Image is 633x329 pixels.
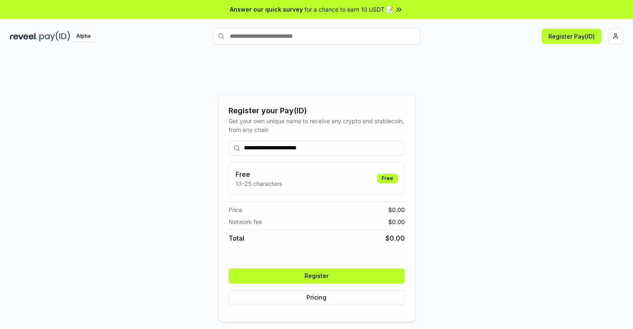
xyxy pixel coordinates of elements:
[229,233,244,243] span: Total
[542,29,601,44] button: Register Pay(ID)
[229,217,262,226] span: Network fee
[236,169,282,179] h3: Free
[229,117,405,134] div: Get your own unique name to receive any crypto and stablecoin, from any chain
[388,217,405,226] span: $ 0.00
[304,5,393,14] span: for a chance to earn 10 USDT 📝
[229,205,242,214] span: Price
[10,31,38,41] img: reveel_dark
[72,31,95,41] div: Alpha
[236,179,282,188] p: 13-25 characters
[385,233,405,243] span: $ 0.00
[377,174,398,183] div: Free
[230,5,303,14] span: Answer our quick survey
[39,31,70,41] img: pay_id
[229,268,405,283] button: Register
[229,290,405,305] button: Pricing
[229,105,405,117] div: Register your Pay(ID)
[388,205,405,214] span: $ 0.00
